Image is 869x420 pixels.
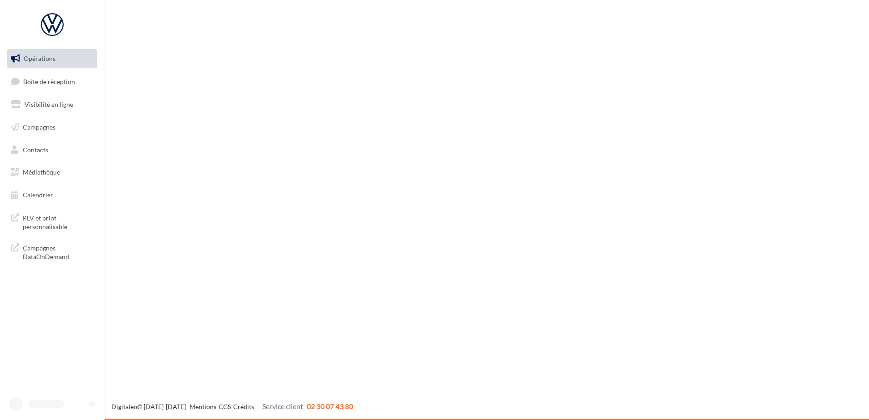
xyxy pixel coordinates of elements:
span: 02 30 07 43 80 [307,402,353,410]
a: CGS [219,403,231,410]
a: PLV et print personnalisable [5,208,99,235]
a: Contacts [5,140,99,160]
a: Campagnes DataOnDemand [5,238,99,265]
span: Service client [262,402,303,410]
a: Opérations [5,49,99,68]
a: Calendrier [5,185,99,205]
span: PLV et print personnalisable [23,212,94,231]
a: Digitaleo [111,403,137,410]
span: © [DATE]-[DATE] - - - [111,403,353,410]
span: Médiathèque [23,168,60,176]
span: Campagnes [23,123,55,131]
span: Calendrier [23,191,53,199]
a: Crédits [233,403,254,410]
span: Opérations [24,55,55,62]
a: Mentions [190,403,216,410]
a: Boîte de réception [5,72,99,91]
a: Campagnes [5,118,99,137]
a: Médiathèque [5,163,99,182]
span: Visibilité en ligne [25,100,73,108]
span: Campagnes DataOnDemand [23,242,94,261]
span: Contacts [23,145,48,153]
span: Boîte de réception [23,77,75,85]
a: Visibilité en ligne [5,95,99,114]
